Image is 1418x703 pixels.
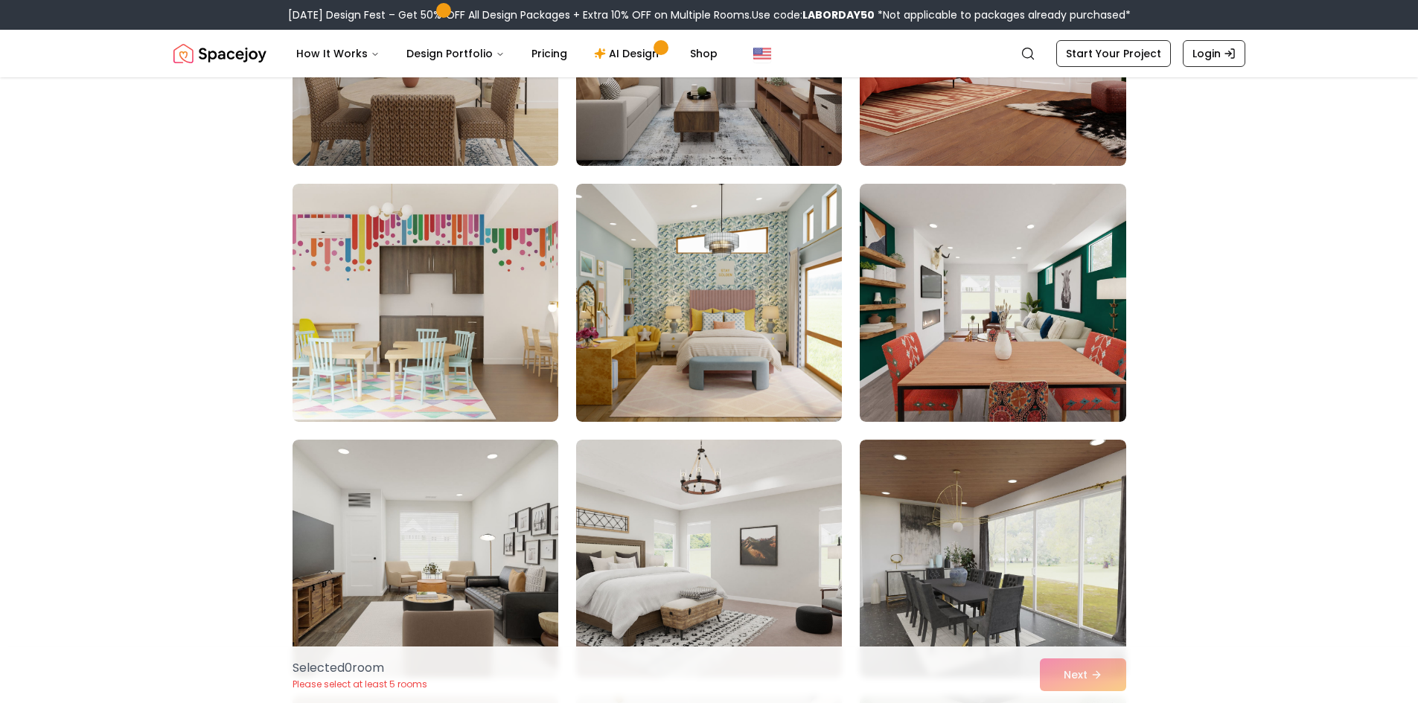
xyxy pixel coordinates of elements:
[752,7,875,22] span: Use code:
[284,39,729,68] nav: Main
[173,30,1245,77] nav: Global
[802,7,875,22] b: LABORDAY50
[293,678,427,690] p: Please select at least 5 rooms
[860,440,1125,678] img: Room room-24
[520,39,579,68] a: Pricing
[1056,40,1171,67] a: Start Your Project
[395,39,517,68] button: Design Portfolio
[173,39,266,68] a: Spacejoy
[678,39,729,68] a: Shop
[576,184,842,422] img: Room room-20
[293,184,558,422] img: Room room-19
[753,45,771,62] img: United States
[860,184,1125,422] img: Room room-21
[293,659,427,677] p: Selected 0 room
[875,7,1131,22] span: *Not applicable to packages already purchased*
[173,39,266,68] img: Spacejoy Logo
[1183,40,1245,67] a: Login
[582,39,675,68] a: AI Design
[284,39,392,68] button: How It Works
[576,440,842,678] img: Room room-23
[288,7,1131,22] div: [DATE] Design Fest – Get 50% OFF All Design Packages + Extra 10% OFF on Multiple Rooms.
[293,440,558,678] img: Room room-22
